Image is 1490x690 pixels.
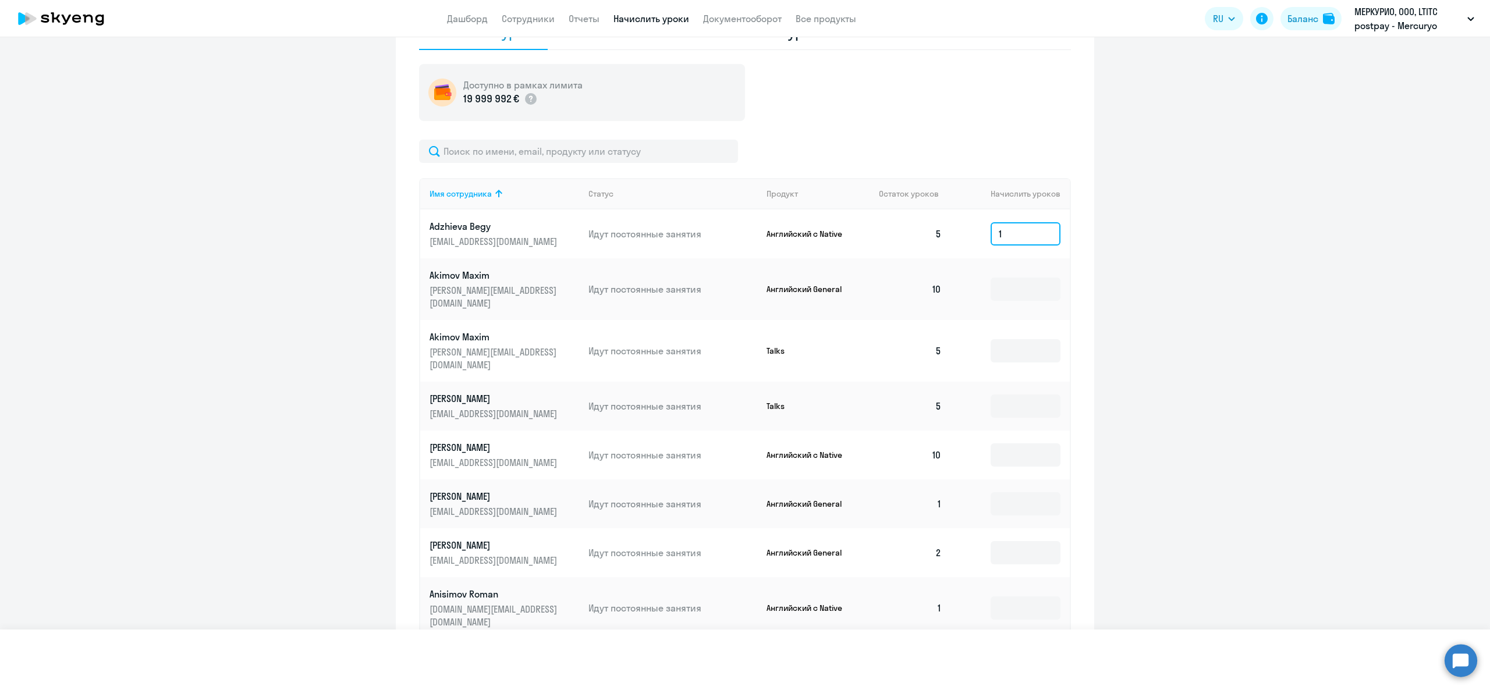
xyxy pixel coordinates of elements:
a: [PERSON_NAME][EMAIL_ADDRESS][DOMAIN_NAME] [430,490,579,518]
input: Поиск по имени, email, продукту или статусу [419,140,738,163]
p: Идут постоянные занятия [588,227,757,240]
a: [PERSON_NAME][EMAIL_ADDRESS][DOMAIN_NAME] [430,392,579,420]
p: Идут постоянные занятия [588,449,757,461]
td: 10 [870,431,951,479]
img: wallet-circle.png [428,79,456,106]
a: Сотрудники [502,13,555,24]
div: Статус [588,188,613,199]
span: Остаток уроков [879,188,939,199]
p: Английский с Native [767,603,854,613]
div: Статус [588,188,757,199]
a: Adzhieva Begy[EMAIL_ADDRESS][DOMAIN_NAME] [430,220,579,248]
div: Имя сотрудника [430,188,492,199]
td: 2 [870,528,951,577]
p: Идут постоянные занятия [588,283,757,296]
img: balance [1323,13,1335,24]
div: Продукт [767,188,798,199]
p: [PERSON_NAME] [430,539,560,552]
p: Идут постоянные занятия [588,602,757,614]
p: [EMAIL_ADDRESS][DOMAIN_NAME] [430,456,560,469]
p: МЕРКУРИО, ООО, LTITC postpay - Mercuryo [1354,5,1463,33]
td: 5 [870,209,951,258]
p: [EMAIL_ADDRESS][DOMAIN_NAME] [430,554,560,567]
p: [PERSON_NAME] [430,392,560,405]
p: Идут постоянные занятия [588,546,757,559]
p: [DOMAIN_NAME][EMAIL_ADDRESS][DOMAIN_NAME] [430,603,560,628]
a: Отчеты [569,13,599,24]
a: Дашборд [447,13,488,24]
td: 5 [870,382,951,431]
p: [PERSON_NAME] [430,441,560,454]
button: RU [1205,7,1243,30]
a: Anisimov Roman[DOMAIN_NAME][EMAIL_ADDRESS][DOMAIN_NAME] [430,588,579,628]
a: Akimov Maxim[PERSON_NAME][EMAIL_ADDRESS][DOMAIN_NAME] [430,330,579,371]
p: Akimov Maxim [430,330,560,343]
p: Talks [767,401,854,411]
div: Продукт [767,188,870,199]
td: 5 [870,320,951,382]
th: Начислить уроков [951,178,1070,209]
a: [PERSON_NAME][EMAIL_ADDRESS][DOMAIN_NAME] [430,539,579,567]
td: 10 [870,258,951,320]
td: 1 [870,479,951,528]
button: МЕРКУРИО, ООО, LTITC postpay - Mercuryo [1349,5,1480,33]
p: [PERSON_NAME][EMAIL_ADDRESS][DOMAIN_NAME] [430,346,560,371]
td: 1 [870,577,951,639]
div: Баланс [1287,12,1318,26]
a: [PERSON_NAME][EMAIL_ADDRESS][DOMAIN_NAME] [430,441,579,469]
p: Adzhieva Begy [430,220,560,233]
a: Akimov Maxim[PERSON_NAME][EMAIL_ADDRESS][DOMAIN_NAME] [430,269,579,310]
div: Имя сотрудника [430,188,579,199]
a: Документооборот [703,13,782,24]
p: Английский General [767,547,854,558]
p: Английский с Native [767,450,854,460]
span: RU [1213,12,1223,26]
p: Anisimov Roman [430,588,560,600]
p: [PERSON_NAME][EMAIL_ADDRESS][DOMAIN_NAME] [430,284,560,310]
p: Английский с Native [767,229,854,239]
p: Идут постоянные занятия [588,497,757,510]
p: [EMAIL_ADDRESS][DOMAIN_NAME] [430,235,560,248]
p: Talks [767,346,854,356]
p: [PERSON_NAME] [430,490,560,503]
p: Akimov Maxim [430,269,560,282]
a: Все продукты [796,13,856,24]
p: [EMAIL_ADDRESS][DOMAIN_NAME] [430,505,560,518]
p: Английский General [767,499,854,509]
p: Идут постоянные занятия [588,344,757,357]
h5: Доступно в рамках лимита [463,79,583,91]
a: Начислить уроки [613,13,689,24]
p: Английский General [767,284,854,294]
button: Балансbalance [1280,7,1342,30]
p: 19 999 992 € [463,91,519,106]
div: Остаток уроков [879,188,951,199]
p: [EMAIL_ADDRESS][DOMAIN_NAME] [430,407,560,420]
p: Идут постоянные занятия [588,400,757,412]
